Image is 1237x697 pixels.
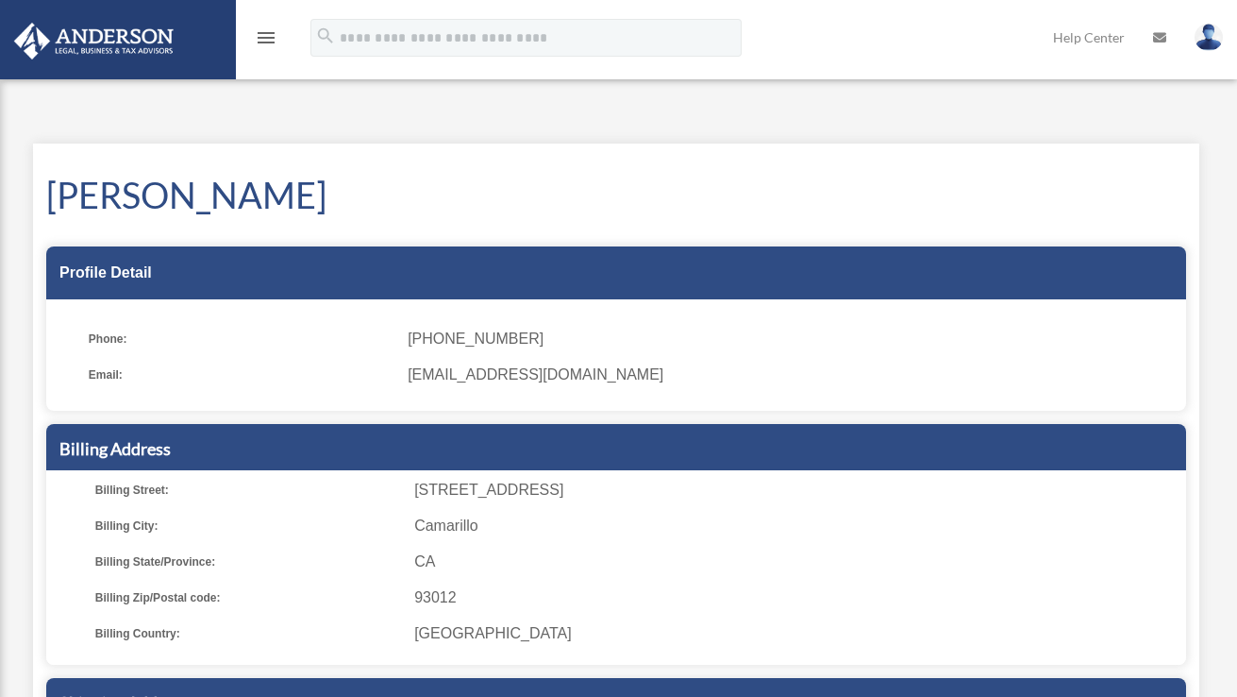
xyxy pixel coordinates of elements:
span: [PHONE_NUMBER] [408,326,1173,352]
span: Phone: [89,326,394,352]
span: CA [414,549,1179,575]
span: Billing Street: [95,477,401,503]
i: menu [255,26,277,49]
i: search [315,25,336,46]
span: Camarillo [414,513,1179,539]
img: User Pic [1195,24,1223,51]
span: [GEOGRAPHIC_DATA] [414,620,1179,647]
h5: Billing Address [59,437,1173,461]
h1: [PERSON_NAME] [46,170,1186,220]
span: Billing State/Province: [95,549,401,575]
span: 93012 [414,585,1179,611]
span: Billing Country: [95,620,401,647]
span: [EMAIL_ADDRESS][DOMAIN_NAME] [408,362,1173,388]
span: Billing Zip/Postal code: [95,585,401,611]
a: menu [255,33,277,49]
div: Profile Detail [46,246,1186,299]
span: Billing City: [95,513,401,539]
img: Anderson Advisors Platinum Portal [8,23,179,59]
span: [STREET_ADDRESS] [414,477,1179,503]
span: Email: [89,362,394,388]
